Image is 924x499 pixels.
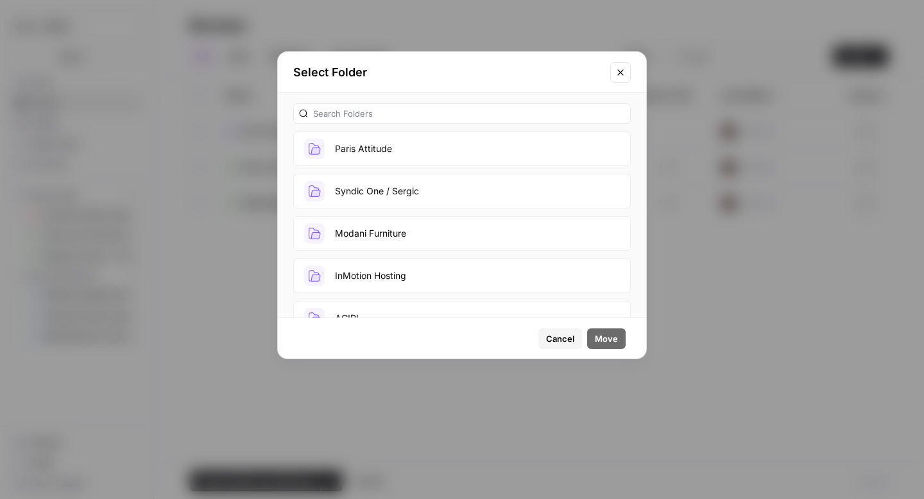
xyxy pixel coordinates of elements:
[587,328,626,349] button: Move
[293,301,631,335] button: AGIPI
[610,62,631,83] button: Close modal
[313,107,625,120] input: Search Folders
[595,332,618,345] span: Move
[293,174,631,208] button: Syndic One / Sergic
[293,131,631,166] button: Paris Attitude
[546,332,574,345] span: Cancel
[293,63,603,81] h2: Select Folder
[538,328,582,349] button: Cancel
[293,258,631,293] button: InMotion Hosting
[293,216,631,251] button: Modani Furniture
